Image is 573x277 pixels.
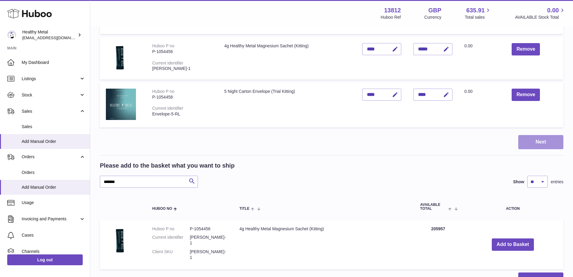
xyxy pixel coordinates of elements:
label: Show [513,179,524,185]
div: Huboo Ref [381,14,401,20]
td: 4g Healthy Metal Magnesium Sachet (Kitting) [233,220,414,269]
span: [EMAIL_ADDRESS][DOMAIN_NAME] [22,35,88,40]
div: P-1054456 [152,49,212,55]
strong: 13812 [384,6,401,14]
dt: Client SKU [152,249,190,260]
span: 0.00 [547,6,559,14]
h2: Please add to the basket what you want to ship [100,162,235,170]
span: Orders [22,154,79,160]
td: 4g Healthy Metal Magnesium Sachet (Kitting) [218,37,356,80]
div: Current identifier [152,106,183,111]
span: Cases [22,232,85,238]
span: Huboo no [152,207,172,211]
span: AVAILABLE Stock Total [515,14,566,20]
span: Invoicing and Payments [22,216,79,222]
a: Log out [7,254,83,265]
dd: P-1054456 [190,226,227,232]
span: Total sales [465,14,491,20]
img: internalAdmin-13812@internal.huboo.com [7,30,16,39]
div: P-1054458 [152,94,212,100]
span: 635.91 [466,6,485,14]
span: Title [239,207,249,211]
dt: Current identifier [152,235,190,246]
span: Sales [22,124,85,130]
a: 0.00 AVAILABLE Stock Total [515,6,566,20]
img: 4g Healthy Metal Magnesium Sachet (Kitting) [106,43,136,72]
span: Channels [22,249,85,254]
button: Next [518,135,563,149]
dt: Huboo P no [152,226,190,232]
img: 5 Night Carton Envelope (Trial Kitting) [106,89,136,120]
div: [PERSON_NAME]-1 [152,66,212,71]
span: Add Manual Order [22,139,85,144]
span: AVAILABLE Total [420,203,447,211]
span: Sales [22,109,79,114]
span: 0.00 [464,43,473,48]
div: Healthy Metal [22,29,76,41]
div: Huboo P no [152,43,174,48]
span: Listings [22,76,79,82]
button: Remove [512,43,540,55]
span: entries [551,179,563,185]
td: 205957 [414,220,462,269]
div: Envelope-5-RL [152,111,212,117]
span: Add Manual Order [22,184,85,190]
dd: [PERSON_NAME]-1 [190,235,227,246]
button: Remove [512,89,540,101]
td: 5 Night Carton Envelope (Trial Kitting) [218,83,356,128]
div: Current identifier [152,61,183,65]
div: Currency [424,14,442,20]
dd: [PERSON_NAME]-1 [190,249,227,260]
span: Usage [22,200,85,206]
img: 4g Healthy Metal Magnesium Sachet (Kitting) [106,226,136,255]
a: 635.91 Total sales [465,6,491,20]
span: Orders [22,170,85,175]
span: My Dashboard [22,60,85,65]
span: 0.00 [464,89,473,94]
div: Huboo P no [152,89,174,94]
strong: GBP [428,6,441,14]
span: Stock [22,92,79,98]
th: Action [462,197,563,217]
button: Add to Basket [492,238,534,251]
